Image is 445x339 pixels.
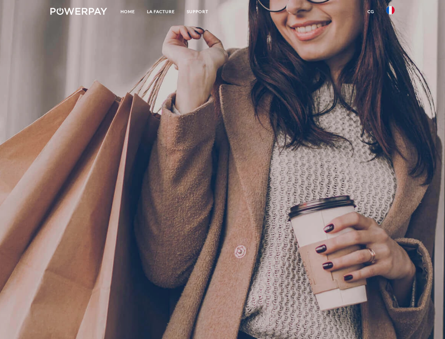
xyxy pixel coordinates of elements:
[141,5,181,18] a: LA FACTURE
[386,6,395,14] img: fr
[115,5,141,18] a: Home
[50,8,107,15] img: logo-powerpay-white.svg
[181,5,214,18] a: Support
[361,5,380,18] a: CG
